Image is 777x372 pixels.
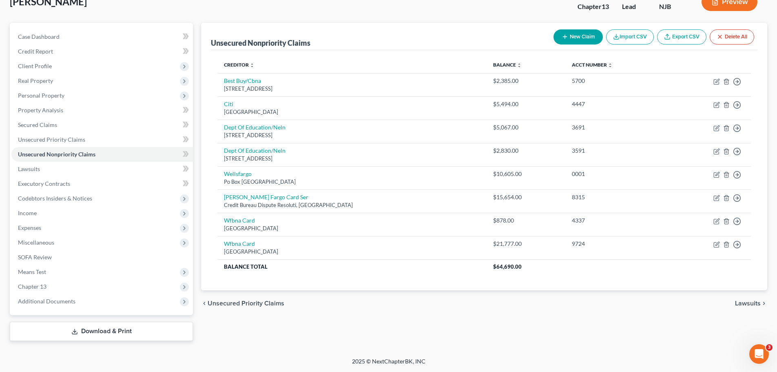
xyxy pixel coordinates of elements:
[18,77,53,84] span: Real Property
[156,357,621,372] div: 2025 © NextChapterBK, INC
[517,63,522,68] i: unfold_more
[493,240,559,248] div: $21,777.00
[493,100,559,108] div: $5,494.00
[10,322,193,341] a: Download & Print
[18,151,95,158] span: Unsecured Nonpriority Claims
[493,147,559,155] div: $2,830.00
[224,155,480,163] div: [STREET_ADDRESS]
[572,216,661,225] div: 4337
[224,77,261,84] a: Best Buy/Cbna
[622,2,646,11] div: Lead
[11,44,193,59] a: Credit Report
[657,29,706,45] a: Export CSV
[224,201,480,209] div: Credit Bureau Dispute Resoluti, [GEOGRAPHIC_DATA]
[493,193,559,201] div: $15,654.00
[18,224,41,231] span: Expenses
[11,176,193,191] a: Executory Contracts
[493,62,522,68] a: Balance unfold_more
[11,162,193,176] a: Lawsuits
[18,62,52,69] span: Client Profile
[493,216,559,225] div: $878.00
[224,124,286,131] a: Dept Of Education/Neln
[11,29,193,44] a: Case Dashboard
[578,2,609,11] div: Chapter
[11,118,193,132] a: Secured Claims
[572,240,661,248] div: 9724
[201,300,284,307] button: chevron_left Unsecured Priority Claims
[18,136,85,143] span: Unsecured Priority Claims
[18,92,64,99] span: Personal Property
[201,300,208,307] i: chevron_left
[735,300,767,307] button: Lawsuits chevron_right
[18,283,46,290] span: Chapter 13
[224,248,480,256] div: [GEOGRAPHIC_DATA]
[224,131,480,139] div: [STREET_ADDRESS]
[224,225,480,232] div: [GEOGRAPHIC_DATA]
[18,180,70,187] span: Executory Contracts
[224,108,480,116] div: [GEOGRAPHIC_DATA]
[602,2,609,10] span: 13
[572,170,661,178] div: 0001
[224,240,255,247] a: Wfbna Card
[493,123,559,131] div: $5,067.00
[18,209,37,216] span: Income
[18,239,54,246] span: Miscellaneous
[18,33,60,40] span: Case Dashboard
[18,254,52,261] span: SOFA Review
[224,178,480,186] div: Po Box [GEOGRAPHIC_DATA]
[11,250,193,265] a: SOFA Review
[18,107,63,114] span: Property Analysis
[18,195,92,202] span: Codebtors Insiders & Notices
[18,268,46,275] span: Means Test
[493,77,559,85] div: $2,385.00
[224,100,233,107] a: Citi
[11,132,193,147] a: Unsecured Priority Claims
[224,194,308,200] a: [PERSON_NAME] Fargo Card Ser
[208,300,284,307] span: Unsecured Priority Claims
[224,147,286,154] a: Dept Of Education/Neln
[572,147,661,155] div: 3591
[766,344,773,351] span: 3
[18,165,40,172] span: Lawsuits
[606,29,654,45] button: Import CSV
[572,100,661,108] div: 4447
[224,62,255,68] a: Creditor unfold_more
[659,2,688,11] div: NJB
[749,344,769,364] iframe: Intercom live chat
[224,217,255,224] a: Wfbna Card
[493,170,559,178] div: $10,605.00
[761,300,767,307] i: chevron_right
[553,29,603,45] button: New Claim
[735,300,761,307] span: Lawsuits
[572,193,661,201] div: 8315
[710,29,754,45] button: Delete All
[211,38,310,48] div: Unsecured Nonpriority Claims
[11,147,193,162] a: Unsecured Nonpriority Claims
[493,263,522,270] span: $64,690.00
[18,121,57,128] span: Secured Claims
[250,63,255,68] i: unfold_more
[224,85,480,93] div: [STREET_ADDRESS]
[572,123,661,131] div: 3691
[608,63,613,68] i: unfold_more
[18,48,53,55] span: Credit Report
[572,62,613,68] a: Acct Number unfold_more
[11,103,193,118] a: Property Analysis
[217,259,487,274] th: Balance Total
[18,298,75,305] span: Additional Documents
[572,77,661,85] div: 5700
[224,170,252,177] a: Wellsfargo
